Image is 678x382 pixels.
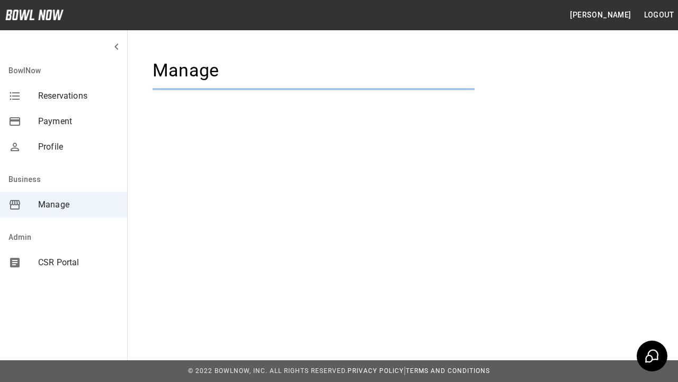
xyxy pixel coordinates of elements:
a: Terms and Conditions [406,367,490,375]
span: Reservations [38,90,119,102]
button: [PERSON_NAME] [566,5,635,25]
img: logo [5,10,64,20]
h4: Manage [153,59,475,82]
span: © 2022 BowlNow, Inc. All Rights Reserved. [188,367,347,375]
span: Manage [38,198,119,211]
button: Logout [640,5,678,25]
span: Profile [38,141,119,153]
span: CSR Portal [38,256,119,269]
span: Payment [38,115,119,128]
a: Privacy Policy [347,367,404,375]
